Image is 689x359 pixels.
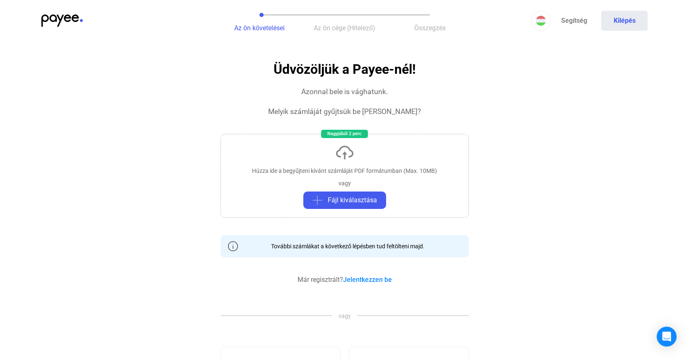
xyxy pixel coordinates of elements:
[314,24,375,32] span: Az ön cége (Hitelező)
[265,242,425,250] div: További számlákat a következő lépésben tud feltölteni majd.
[343,276,392,284] a: Jelentkezzen be
[268,107,421,116] div: Melyik számláját gyűjtsük be [PERSON_NAME]?
[551,11,597,31] a: Segítség
[41,15,83,27] img: payee-logo
[321,130,368,138] div: Nagyjából 2 perc
[335,143,355,163] img: upload-cloud
[303,192,386,209] button: plus-greyFájl kiválasztása
[657,327,677,347] div: Open Intercom Messenger
[338,179,351,187] div: vagy
[274,62,416,77] h1: Üdvözöljük a Payee-nél!
[301,87,388,97] div: Azonnal bele is vághatunk.
[328,195,377,205] span: Fájl kiválasztása
[234,24,285,32] span: Az ön követelései
[536,16,546,26] img: HU
[312,195,322,205] img: plus-grey
[298,275,392,285] div: Már regisztrált?
[228,241,238,251] img: info-grey-outline
[252,167,437,175] div: Húzza ide a begyűjteni kívánt számláját PDF formátumban (Max. 10MB)
[332,312,357,320] span: vagy
[601,11,648,31] button: Kilépés
[414,24,446,32] span: Összegzés
[531,11,551,31] button: HU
